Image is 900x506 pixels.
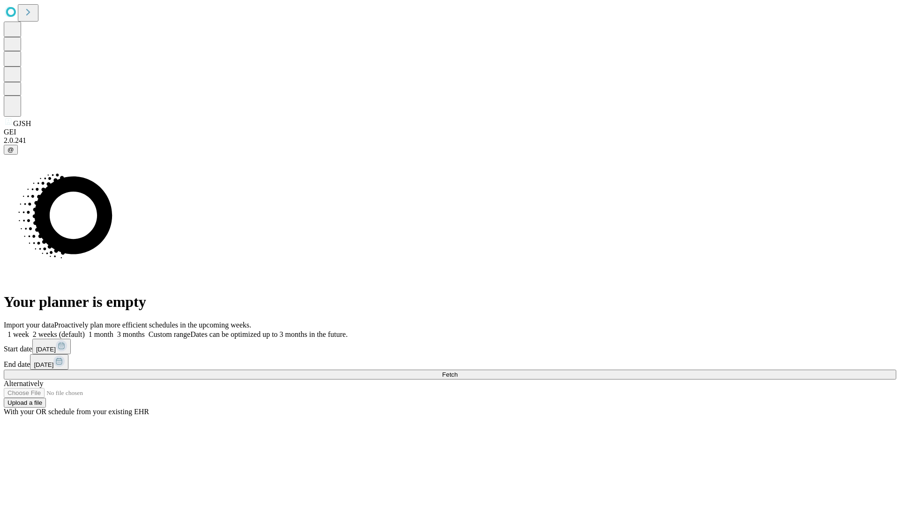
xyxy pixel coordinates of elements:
button: [DATE] [30,354,68,370]
span: Alternatively [4,379,43,387]
span: 1 week [7,330,29,338]
span: Custom range [149,330,190,338]
div: End date [4,354,896,370]
span: 1 month [89,330,113,338]
button: Fetch [4,370,896,379]
button: Upload a file [4,398,46,408]
span: With your OR schedule from your existing EHR [4,408,149,416]
div: GEI [4,128,896,136]
h1: Your planner is empty [4,293,896,311]
span: Import your data [4,321,54,329]
span: 3 months [117,330,145,338]
span: 2 weeks (default) [33,330,85,338]
button: [DATE] [32,339,71,354]
span: Proactively plan more efficient schedules in the upcoming weeks. [54,321,251,329]
span: [DATE] [34,361,53,368]
span: Fetch [442,371,457,378]
span: @ [7,146,14,153]
button: @ [4,145,18,155]
div: Start date [4,339,896,354]
span: GJSH [13,119,31,127]
span: [DATE] [36,346,56,353]
div: 2.0.241 [4,136,896,145]
span: Dates can be optimized up to 3 months in the future. [190,330,347,338]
